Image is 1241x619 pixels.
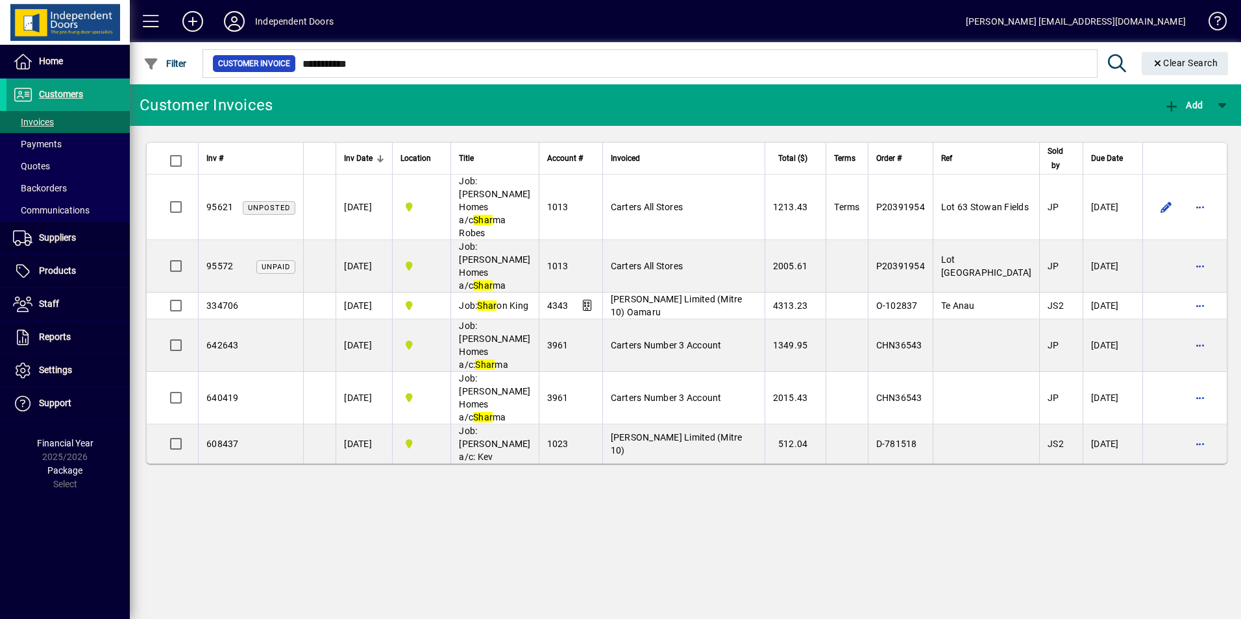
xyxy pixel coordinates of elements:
[876,151,925,165] div: Order #
[39,332,71,342] span: Reports
[1048,144,1063,173] span: Sold by
[39,398,71,408] span: Support
[206,300,239,311] span: 334706
[206,340,239,350] span: 642643
[39,232,76,243] span: Suppliers
[1048,202,1059,212] span: JP
[765,293,826,319] td: 4313.23
[206,151,295,165] div: Inv #
[1048,340,1059,350] span: JP
[47,465,82,476] span: Package
[400,437,443,451] span: Timaru
[6,133,130,155] a: Payments
[13,161,50,171] span: Quotes
[1091,151,1135,165] div: Due Date
[473,412,493,422] em: Shar
[1048,439,1064,449] span: JS2
[459,373,530,422] span: Job: [PERSON_NAME] Homes a/c ma
[876,393,922,403] span: CHN36543
[765,319,826,372] td: 1349.95
[1083,424,1142,463] td: [DATE]
[6,222,130,254] a: Suppliers
[459,426,530,462] span: Job: [PERSON_NAME] a/c: Kev
[459,151,474,165] span: Title
[876,300,918,311] span: O-102837
[6,255,130,287] a: Products
[765,372,826,424] td: 2015.43
[13,117,54,127] span: Invoices
[475,359,495,370] em: Shar
[1083,293,1142,319] td: [DATE]
[400,338,443,352] span: Timaru
[6,199,130,221] a: Communications
[400,151,443,165] div: Location
[336,240,392,293] td: [DATE]
[6,354,130,387] a: Settings
[206,202,233,212] span: 95621
[1161,93,1206,117] button: Add
[611,432,743,455] span: [PERSON_NAME] Limited (Mitre 10)
[6,321,130,354] a: Reports
[547,261,569,271] span: 1013
[547,439,569,449] span: 1023
[1190,295,1210,316] button: More options
[400,391,443,405] span: Timaru
[773,151,820,165] div: Total ($)
[6,177,130,199] a: Backorders
[547,340,569,350] span: 3961
[611,202,683,212] span: Carters All Stores
[336,319,392,372] td: [DATE]
[547,300,569,311] span: 4343
[6,387,130,420] a: Support
[473,215,493,225] em: Shar
[1142,52,1229,75] button: Clear
[611,151,640,165] span: Invoiced
[1083,175,1142,240] td: [DATE]
[876,439,917,449] span: D-781518
[611,393,722,403] span: Carters Number 3 Account
[1164,100,1203,110] span: Add
[941,202,1029,212] span: Lot 63 Stowan Fields
[941,151,952,165] span: Ref
[206,393,239,403] span: 640419
[547,151,583,165] span: Account #
[140,52,190,75] button: Filter
[941,254,1031,278] span: Lot [GEOGRAPHIC_DATA]
[1190,387,1210,408] button: More options
[400,151,431,165] span: Location
[966,11,1186,32] div: [PERSON_NAME] [EMAIL_ADDRESS][DOMAIN_NAME]
[206,151,223,165] span: Inv #
[336,424,392,463] td: [DATE]
[206,261,233,271] span: 95572
[473,280,493,291] em: Shar
[39,265,76,276] span: Products
[400,200,443,214] span: Timaru
[39,298,59,309] span: Staff
[1152,58,1218,68] span: Clear Search
[39,365,72,375] span: Settings
[1083,372,1142,424] td: [DATE]
[941,151,1031,165] div: Ref
[400,298,443,313] span: Timaru
[1190,256,1210,276] button: More options
[1190,335,1210,356] button: More options
[876,151,902,165] span: Order #
[611,261,683,271] span: Carters All Stores
[1048,393,1059,403] span: JP
[1048,300,1064,311] span: JS2
[778,151,807,165] span: Total ($)
[13,183,67,193] span: Backorders
[206,439,239,449] span: 608437
[459,151,530,165] div: Title
[214,10,255,33] button: Profile
[1083,319,1142,372] td: [DATE]
[547,151,595,165] div: Account #
[6,288,130,321] a: Staff
[336,372,392,424] td: [DATE]
[37,438,93,448] span: Financial Year
[39,89,83,99] span: Customers
[459,176,530,238] span: Job: [PERSON_NAME] Homes a/c ma Robes
[13,205,90,215] span: Communications
[765,424,826,463] td: 512.04
[336,175,392,240] td: [DATE]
